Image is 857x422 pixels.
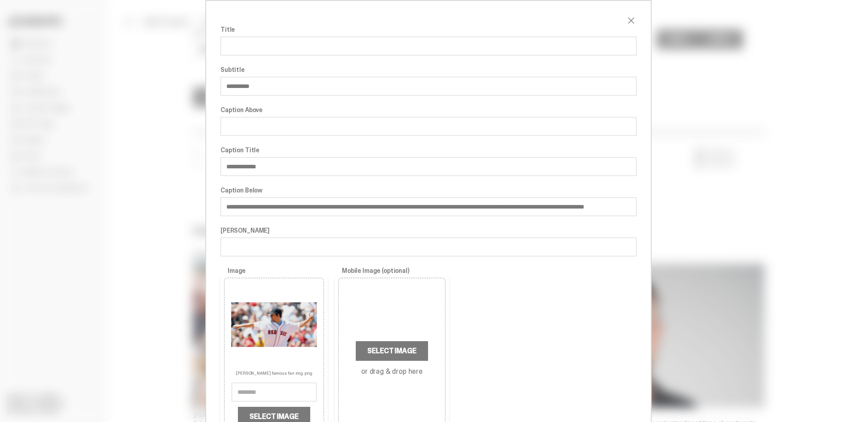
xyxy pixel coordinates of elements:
[342,267,409,275] span: Mobile Image (optional)
[220,227,637,234] label: [PERSON_NAME]
[236,368,312,376] p: [PERSON_NAME] famous fan img.png
[220,146,637,154] label: Caption Title
[361,368,423,375] label: or drag & drop here
[220,26,637,33] label: Title
[626,15,637,26] button: close
[220,187,637,194] label: Caption Below
[228,267,245,275] span: Image
[356,341,428,361] label: Select Image
[220,106,637,113] label: Caption Above
[231,282,317,368] img: mark%20wahlberg%20famous%20fan%20img.png
[220,66,637,73] label: Subtitle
